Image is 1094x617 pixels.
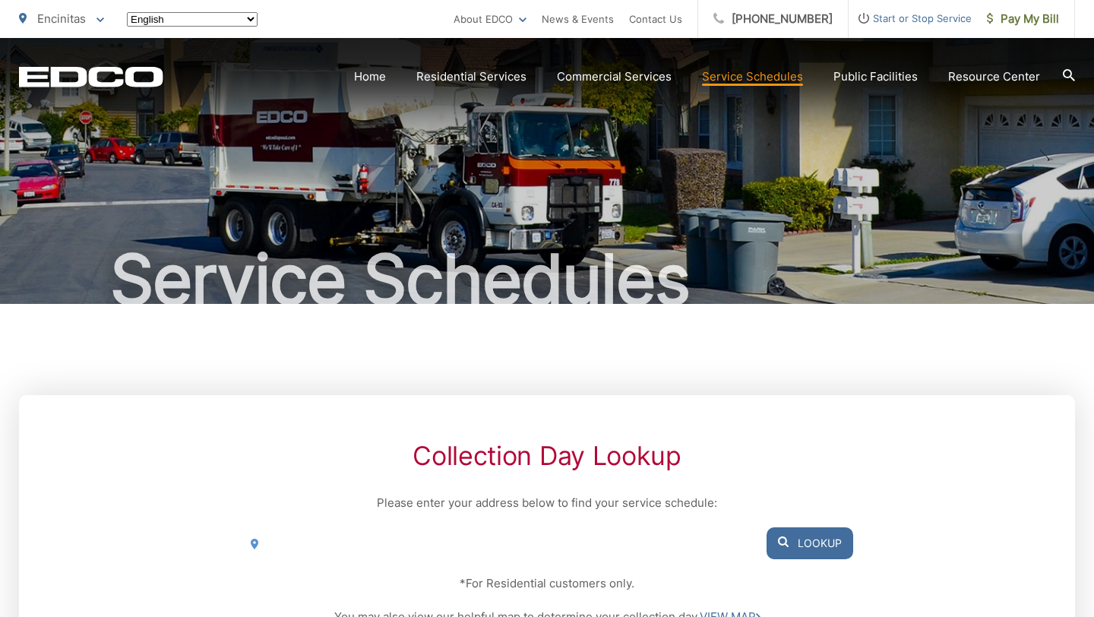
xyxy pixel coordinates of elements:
a: EDCD logo. Return to the homepage. [19,66,163,87]
a: News & Events [542,10,614,28]
span: Encinitas [37,11,86,26]
p: *For Residential customers only. [241,574,853,593]
span: Pay My Bill [987,10,1059,28]
a: Commercial Services [557,68,672,86]
a: About EDCO [454,10,526,28]
h1: Service Schedules [19,242,1075,318]
a: Residential Services [416,68,526,86]
a: Home [354,68,386,86]
a: Service Schedules [702,68,803,86]
h2: Collection Day Lookup [241,441,853,471]
a: Contact Us [629,10,682,28]
button: Lookup [767,527,853,559]
p: Please enter your address below to find your service schedule: [241,494,853,512]
a: Resource Center [948,68,1040,86]
select: Select a language [127,12,258,27]
a: Public Facilities [833,68,918,86]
